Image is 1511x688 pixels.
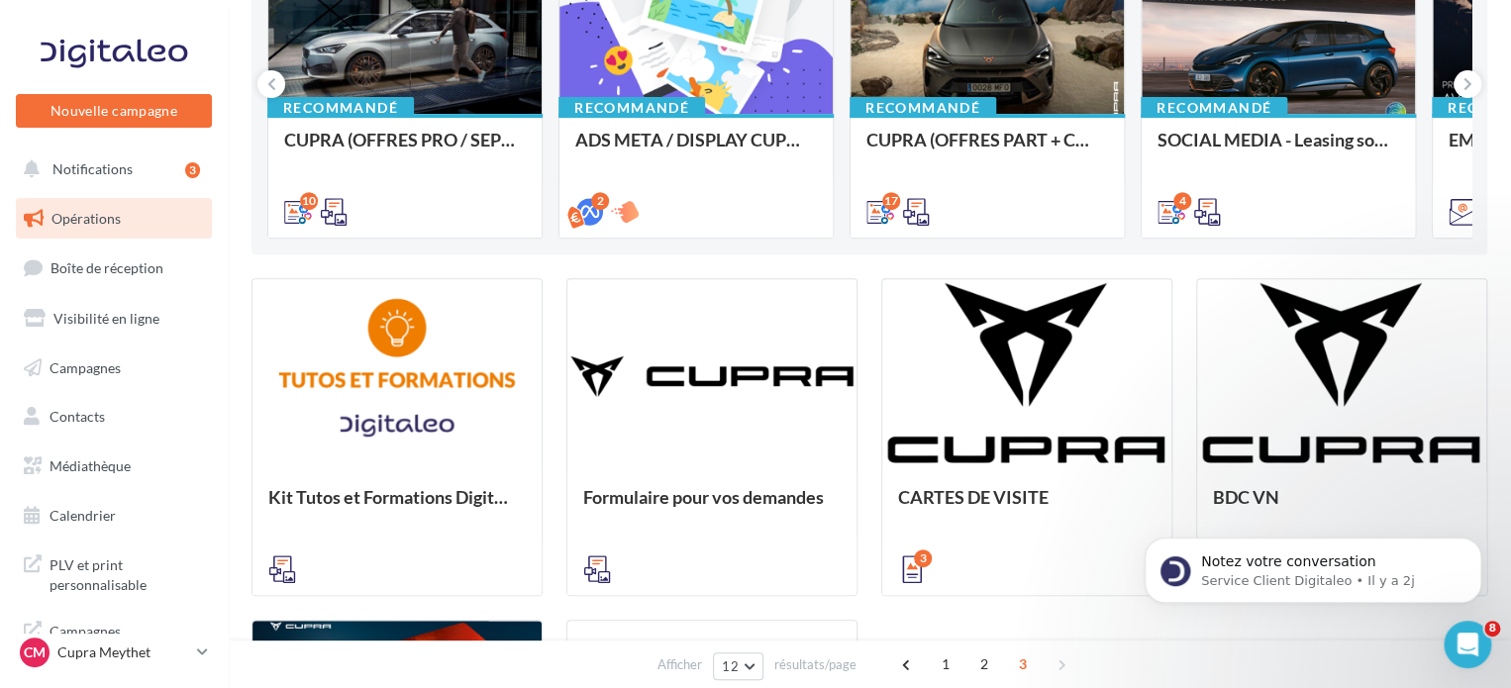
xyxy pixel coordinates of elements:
iframe: Intercom live chat [1444,621,1491,668]
button: 12 [713,652,763,680]
div: ADS META / DISPLAY CUPRA DAYS Septembre 2025 [575,130,817,169]
a: Médiathèque [12,445,216,487]
span: CM [24,642,46,662]
button: Notifications 3 [12,148,208,190]
a: Campagnes DataOnDemand [12,610,216,668]
a: Visibilité en ligne [12,298,216,340]
span: Campagnes DataOnDemand [50,618,204,660]
button: Nouvelle campagne [16,94,212,128]
span: Calendrier [50,507,116,524]
div: 3 [185,162,200,178]
a: Boîte de réception [12,246,216,289]
div: 17 [882,192,900,210]
div: Formulaire pour vos demandes [583,487,841,527]
div: 10 [300,192,318,210]
span: 3 [1007,648,1039,680]
span: Afficher [657,655,702,674]
p: Cupra Meythet [57,642,189,662]
div: 4 [1173,192,1191,210]
span: Boîte de réception [50,259,163,276]
div: Kit Tutos et Formations Digitaleo [268,487,526,527]
span: Médiathèque [50,457,131,474]
a: CM Cupra Meythet [16,634,212,671]
span: 8 [1484,621,1500,637]
a: PLV et print personnalisable [12,543,216,602]
div: 2 [591,192,609,210]
div: CUPRA (OFFRES PRO / SEPT) - SOCIAL MEDIA [284,130,526,169]
span: 1 [930,648,961,680]
span: Campagnes [50,358,121,375]
div: Recommandé [267,97,414,119]
span: résultats/page [774,655,856,674]
a: Opérations [12,198,216,240]
div: Recommandé [1141,97,1287,119]
span: Visibilité en ligne [53,310,159,327]
span: 2 [968,648,1000,680]
div: CARTES DE VISITE [898,487,1156,527]
div: 3 [914,549,932,567]
div: SOCIAL MEDIA - Leasing social électrique - CUPRA Born [1158,130,1399,169]
div: CUPRA (OFFRES PART + CUPRA DAYS / SEPT) - SOCIAL MEDIA [866,130,1108,169]
span: PLV et print personnalisable [50,551,204,594]
span: Contacts [50,408,105,425]
a: Contacts [12,396,216,438]
div: BDC VN [1213,487,1470,527]
span: Opérations [51,210,121,227]
div: Recommandé [850,97,996,119]
span: 12 [722,658,739,674]
iframe: Intercom notifications message [1115,496,1511,635]
span: Notifications [52,160,133,177]
a: Calendrier [12,495,216,537]
a: Campagnes [12,347,216,389]
div: Recommandé [558,97,705,119]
